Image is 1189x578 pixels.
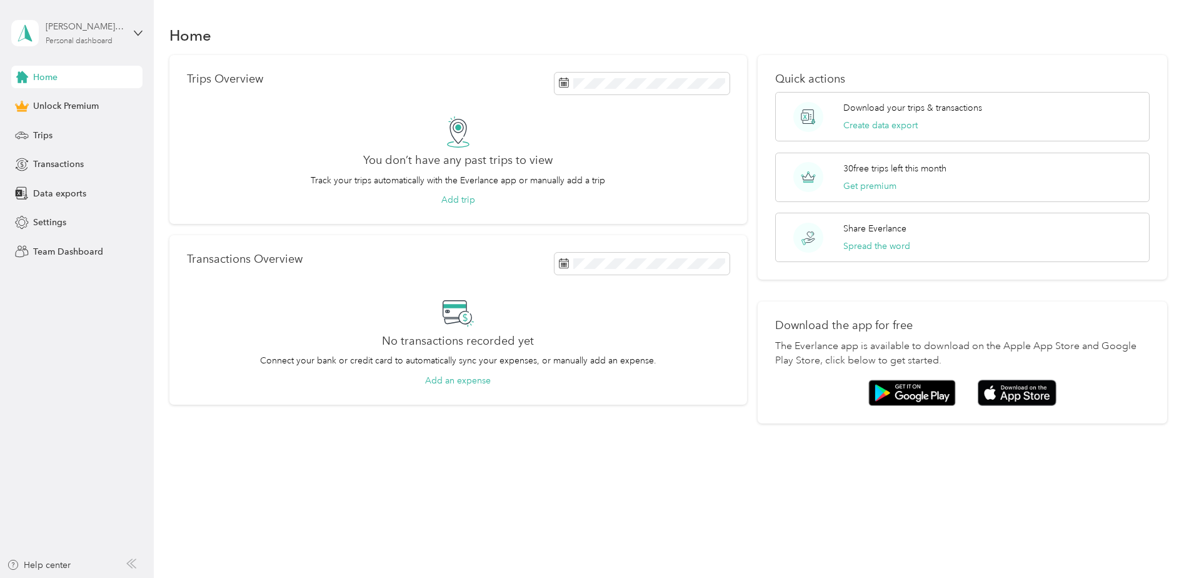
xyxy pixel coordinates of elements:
[187,73,263,86] p: Trips Overview
[441,193,475,206] button: Add trip
[33,158,84,171] span: Transactions
[775,339,1150,369] p: The Everlance app is available to download on the Apple App Store and Google Play Store, click be...
[33,99,99,113] span: Unlock Premium
[843,119,918,132] button: Create data export
[775,319,1150,332] p: Download the app for free
[843,222,906,235] p: Share Everlance
[978,380,1056,407] img: App store
[33,129,53,142] span: Trips
[1119,508,1189,578] iframe: Everlance-gr Chat Button Frame
[843,162,946,175] p: 30 free trips left this month
[868,380,956,406] img: Google play
[33,216,66,229] span: Settings
[363,154,553,167] h2: You don’t have any past trips to view
[843,180,896,193] button: Get premium
[33,71,58,84] span: Home
[843,240,910,253] button: Spread the word
[382,335,534,348] h2: No transactions recorded yet
[169,29,211,42] h1: Home
[260,354,656,367] p: Connect your bank or credit card to automatically sync your expenses, or manually add an expense.
[33,187,86,200] span: Data exports
[425,374,491,387] button: Add an expense
[187,253,303,266] p: Transactions Overview
[7,559,71,572] button: Help center
[46,20,124,33] div: [PERSON_NAME][EMAIL_ADDRESS][DOMAIN_NAME]
[46,38,113,45] div: Personal dashboard
[33,245,103,258] span: Team Dashboard
[311,174,605,187] p: Track your trips automatically with the Everlance app or manually add a trip
[843,101,982,114] p: Download your trips & transactions
[775,73,1150,86] p: Quick actions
